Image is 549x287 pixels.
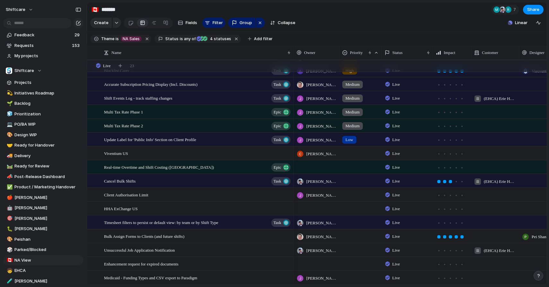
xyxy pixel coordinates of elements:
a: 🧪[PERSON_NAME] [3,276,83,286]
span: Live [392,109,400,115]
div: ✅ [7,184,11,191]
span: [PERSON_NAME] [306,95,336,102]
button: 🌱 [6,100,12,107]
span: Multi Tax Rate Phase 1 [104,108,143,115]
span: Name [111,49,121,56]
button: 💻 [6,121,12,128]
button: 🤝 [6,142,12,148]
div: 🛤️ [7,163,11,170]
button: Epic [271,163,291,172]
span: Projects [14,79,81,86]
button: Collapse [267,18,298,28]
span: Backlog [14,100,81,107]
span: Group [240,20,252,26]
span: Ready for Handover [14,142,81,148]
span: Task [274,218,281,227]
div: 💫 [7,89,11,97]
span: [PERSON_NAME] [14,205,81,211]
span: Timesheet filters to persist or default view: by team or by Shift Type [104,219,218,226]
span: Task [274,135,281,144]
a: 🧒EHCA [3,266,83,275]
span: Real-time Overtime and Shift Costing ([GEOGRAPHIC_DATA]) [104,163,214,171]
span: [PERSON_NAME] [306,220,336,226]
button: 🛤️ [6,163,12,169]
span: Share [527,6,539,13]
span: Design WIP [14,132,81,138]
span: [PERSON_NAME] [306,82,336,88]
a: 💻PO/BA WIP [3,120,83,129]
a: 🧊Prioritization [3,109,83,119]
span: Feedback [14,32,73,38]
div: 🐛[PERSON_NAME] [3,224,83,234]
button: Epic [271,108,291,116]
span: Live [392,247,400,254]
div: 🎯 [7,215,11,222]
span: Live [392,150,400,157]
span: [PERSON_NAME] [14,278,81,284]
a: 🛤️Ready for Review [3,161,83,171]
button: shiftcare [3,4,37,15]
span: Live [392,164,400,171]
a: 🎯[PERSON_NAME] [3,214,83,223]
span: Live [392,233,400,240]
span: Live [103,63,111,69]
span: is [180,36,183,42]
button: Task [271,94,291,103]
button: Add filter [244,34,276,43]
span: Medicaid - Funding Types and CSV export to Paradigm [104,274,197,281]
span: Add filter [254,36,273,42]
button: 🎨 [6,132,12,138]
button: Task [271,136,291,144]
span: Live [392,123,400,129]
a: 🚚Delivery [3,151,83,161]
span: Unsuccessful Job Application Notification [104,246,175,254]
button: Task [271,67,291,75]
span: My projects [14,53,81,59]
a: Feedback29 [3,30,83,40]
a: 💫Initiatives Roadmap [3,88,83,98]
span: Live [392,206,400,212]
div: 🎨 [7,131,11,139]
div: 🚚 [7,152,11,159]
span: Priority [350,49,363,56]
a: 📣Post-Release Dashboard [3,172,83,182]
div: 🇨🇦 [91,5,99,14]
div: 🤖 [7,204,11,212]
button: Group [228,18,255,28]
button: Linear [505,18,530,28]
button: Task [271,80,291,89]
span: Task [274,80,281,89]
span: [PERSON_NAME] [306,247,336,254]
button: Fields [175,18,200,28]
span: [PERSON_NAME] [306,234,336,240]
span: (EHCA) Erie Homes for Children and Adults [484,247,516,254]
span: Client Authorisation Limit [104,191,148,198]
span: NA Sales [123,36,140,42]
span: Cancel Bulk Shifts [104,177,135,184]
span: (EHCA) Erie Homes for Children and Adults [484,178,516,185]
button: 🧊 [6,111,12,117]
div: 🇨🇦NA View [3,256,83,265]
span: Filter [213,20,223,26]
a: Projects [3,78,83,87]
button: Epic [271,122,291,130]
span: Owner [304,49,315,56]
button: 📣 [6,174,12,180]
span: [PERSON_NAME] [306,137,336,143]
span: [PERSON_NAME] [306,178,336,185]
button: ✅ [6,184,12,190]
span: [PERSON_NAME] [306,123,336,130]
div: 🧒 [7,267,11,274]
span: Ready for Review [14,163,81,169]
span: Theme [101,36,114,42]
span: Epic [274,108,281,117]
button: 🎯 [6,215,12,222]
a: Requests153 [3,41,83,50]
a: 🌱Backlog [3,99,83,108]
